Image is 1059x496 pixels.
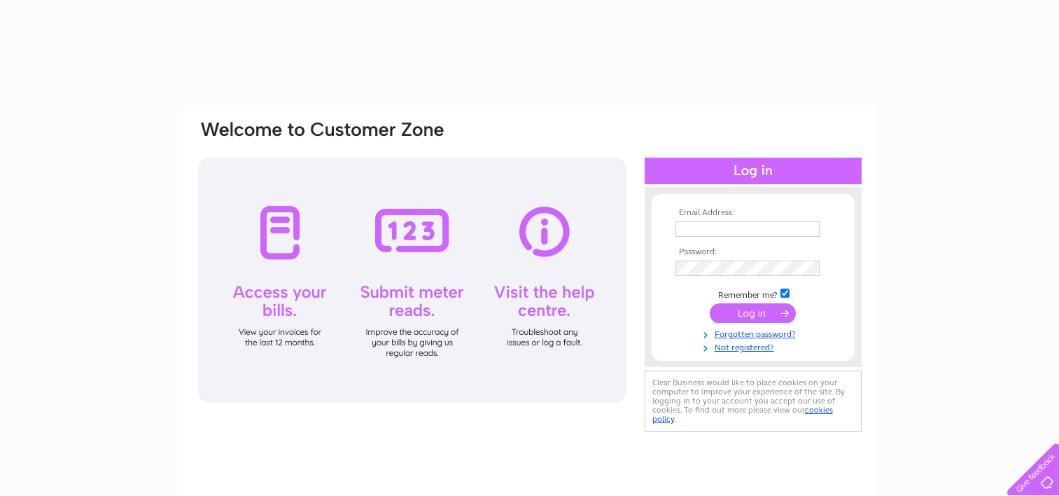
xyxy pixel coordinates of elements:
[710,303,796,323] input: Submit
[645,371,862,432] div: Clear Business would like to place cookies on your computer to improve your experience of the sit...
[675,340,834,353] a: Not registered?
[672,287,834,301] td: Remember me?
[672,208,834,218] th: Email Address:
[672,247,834,257] th: Password:
[652,405,833,424] a: cookies policy
[675,326,834,340] a: Forgotten password?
